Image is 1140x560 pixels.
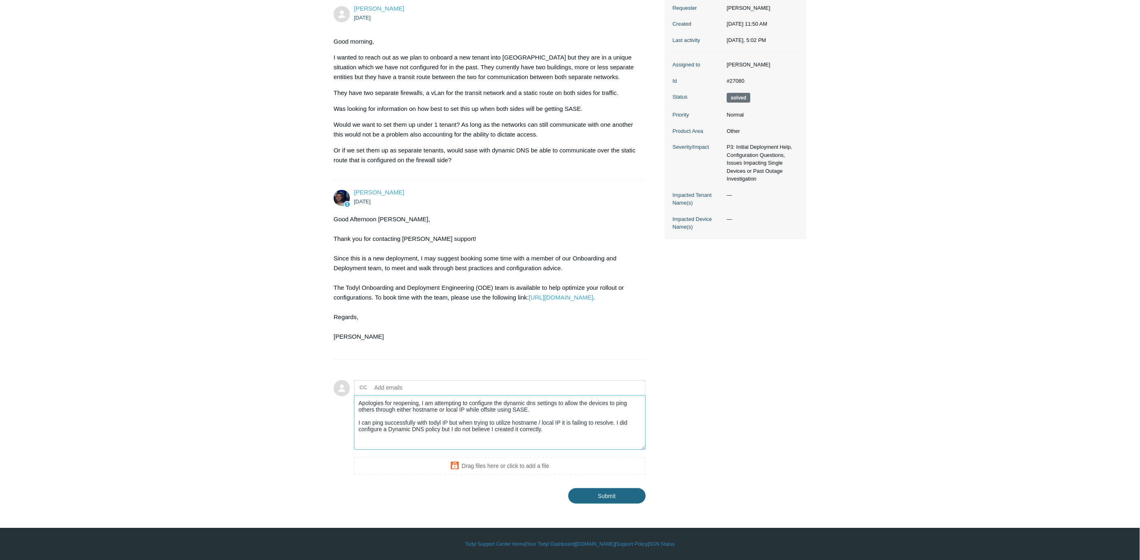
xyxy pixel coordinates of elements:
[354,5,404,12] span: Jacob Bejarano
[354,5,404,12] a: [PERSON_NAME]
[727,37,766,43] time: 08/13/2025, 17:02
[465,541,526,548] a: Todyl Support Center Home
[354,15,371,21] time: 08/06/2025, 11:50
[334,146,638,165] p: Or if we set them up as separate tenants, would sase with dynamic DNS be able to communicate over...
[334,214,638,351] div: Good Afternoon [PERSON_NAME], Thank you for contacting [PERSON_NAME] support! Since this is a new...
[371,381,459,394] input: Add emails
[527,541,574,548] a: Your Todyl Dashboard
[334,37,638,46] p: Good morning,
[354,198,371,205] time: 08/06/2025, 11:54
[576,541,615,548] a: [DOMAIN_NAME]
[723,143,798,183] dd: P3: Initial Deployment Help, Configuration Questions, Issues Impacting Single Devices or Past Out...
[673,127,723,135] dt: Product Area
[673,20,723,28] dt: Created
[354,189,404,196] span: Connor Davis
[727,21,767,27] time: 08/06/2025, 11:50
[673,36,723,44] dt: Last activity
[673,4,723,12] dt: Requester
[723,111,798,119] dd: Normal
[727,93,750,103] span: This request has been solved
[649,541,675,548] a: SGN Status
[568,488,646,504] input: Submit
[334,53,638,82] p: I wanted to reach out as we plan to onboard a new tenant into [GEOGRAPHIC_DATA] but they are in a...
[723,4,798,12] dd: [PERSON_NAME]
[354,395,646,450] textarea: Add your reply
[673,191,723,207] dt: Impacted Tenant Name(s)
[723,215,798,223] dd: —
[334,104,638,114] p: Was looking for information on how best to set this up when both sides will be getting SASE.
[334,88,638,98] p: They have two separate firewalls, a vLan for the transit network and a static route on both sides...
[673,111,723,119] dt: Priority
[673,143,723,151] dt: Severity/Impact
[673,215,723,231] dt: Impacted Device Name(s)
[723,191,798,199] dd: —
[616,541,648,548] a: Support Policy
[334,120,638,139] p: Would we want to set them up under 1 tenant? As long as the networks can still communicate with o...
[354,189,404,196] a: [PERSON_NAME]
[334,541,806,548] div: | | | |
[723,77,798,85] dd: #27080
[673,61,723,69] dt: Assigned to
[529,294,593,301] a: [URL][DOMAIN_NAME]
[673,77,723,85] dt: Id
[723,61,798,69] dd: [PERSON_NAME]
[360,381,368,394] label: CC
[723,127,798,135] dd: Other
[673,93,723,101] dt: Status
